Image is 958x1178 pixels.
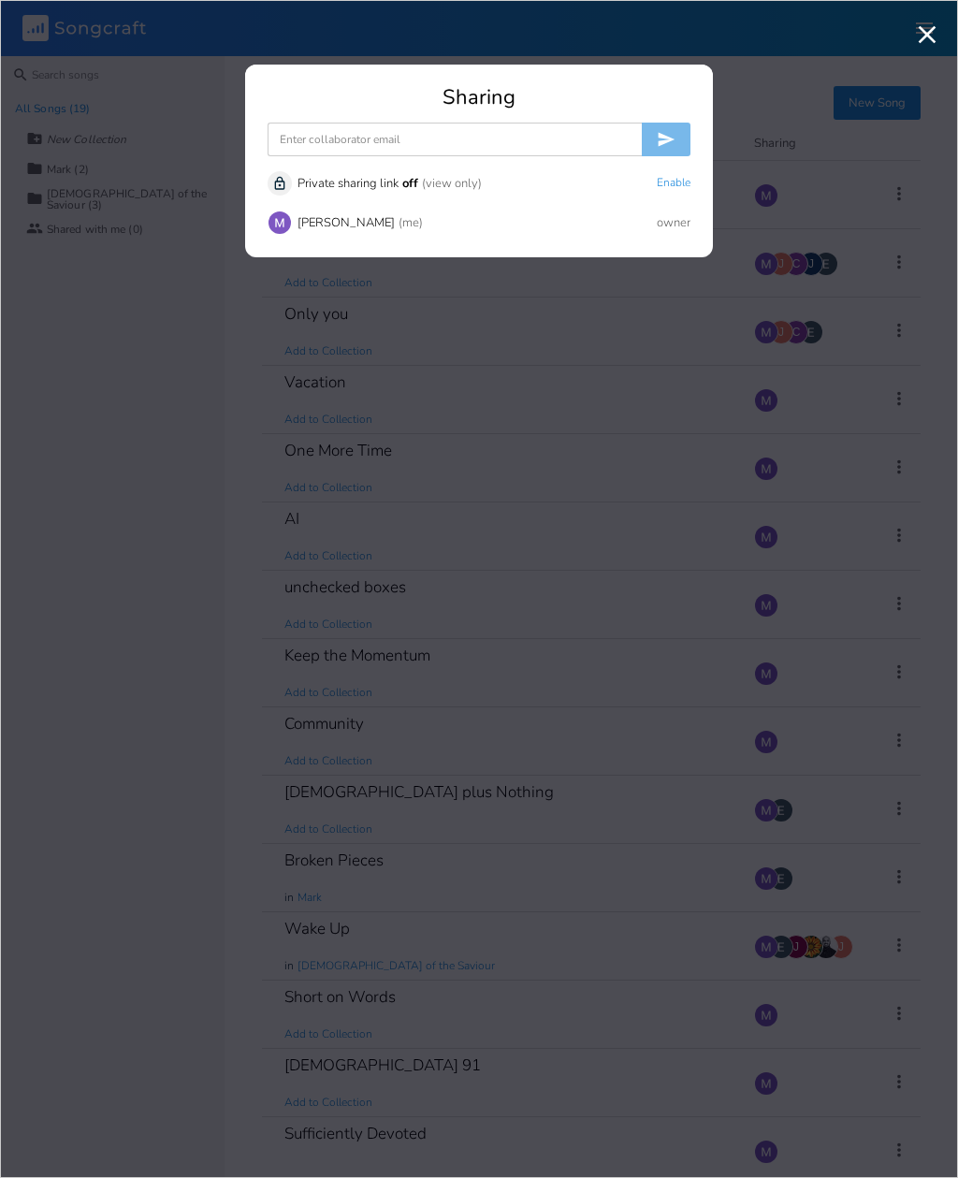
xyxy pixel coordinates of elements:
[268,87,690,108] div: Sharing
[402,178,418,190] div: off
[657,176,690,192] button: Enable
[642,123,690,156] button: Invite
[298,217,395,229] div: [PERSON_NAME]
[298,178,399,190] div: Private sharing link
[268,123,642,156] input: Enter collaborator email
[399,217,423,229] div: (me)
[268,211,292,235] img: Mark Smith
[657,217,690,229] div: owner
[422,178,482,190] div: (view only)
